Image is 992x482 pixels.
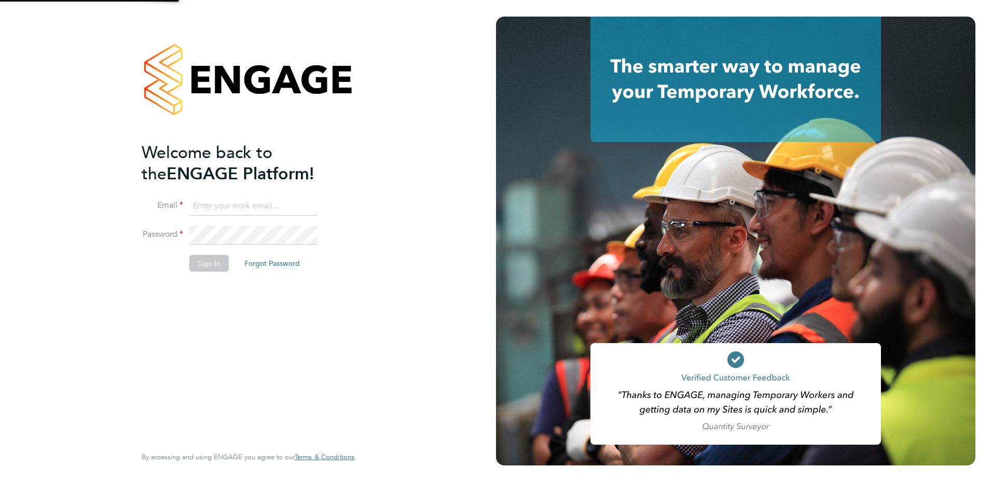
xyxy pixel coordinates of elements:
[142,229,183,240] label: Password
[236,255,308,272] button: Forgot Password
[142,142,344,185] h2: ENGAGE Platform!
[142,200,183,211] label: Email
[295,453,354,461] a: Terms & Conditions
[189,197,318,216] input: Enter your work email...
[189,255,229,272] button: Sign In
[142,143,272,184] span: Welcome back to the
[142,452,354,461] span: By accessing and using ENGAGE you agree to our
